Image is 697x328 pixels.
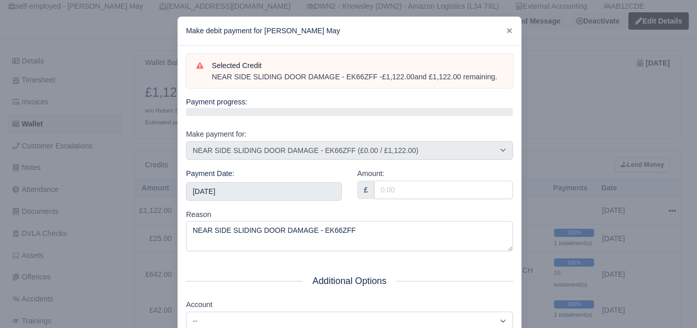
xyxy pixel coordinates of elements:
[186,128,247,140] label: Make payment for:
[186,209,211,221] label: Reason
[646,279,697,328] iframe: Chat Widget
[382,73,414,81] strong: £1,122.00
[186,168,234,180] label: Payment Date:
[357,181,375,199] div: £
[212,72,503,82] div: NEAR SIDE SLIDING DOOR DAMAGE - EK66ZFF - and £1,122.00 remaining.
[357,168,384,180] label: Amount:
[374,181,513,199] input: 0.00
[178,17,521,46] div: Make debit payment for [PERSON_NAME] May
[186,96,513,116] div: Payment progress:
[186,299,212,311] label: Account
[186,276,513,287] h5: Additional Options
[212,61,503,70] h6: Selected Credit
